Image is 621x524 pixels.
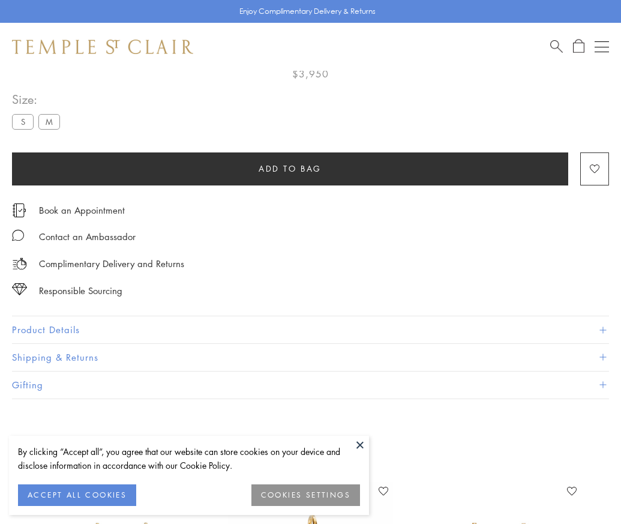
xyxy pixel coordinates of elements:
div: By clicking “Accept all”, you agree that our website can store cookies on your device and disclos... [18,445,360,472]
img: Temple St. Clair [12,40,193,54]
img: icon_sourcing.svg [12,283,27,295]
a: Open Shopping Bag [573,39,584,54]
img: icon_delivery.svg [12,256,27,271]
button: Open navigation [595,40,609,54]
button: Add to bag [12,152,568,185]
button: Gifting [12,372,609,399]
button: ACCEPT ALL COOKIES [18,484,136,506]
div: Responsible Sourcing [39,283,122,298]
span: $3,950 [292,66,329,82]
button: Product Details [12,316,609,343]
p: Complimentary Delivery and Returns [39,256,184,271]
button: Shipping & Returns [12,344,609,371]
span: Add to bag [259,162,322,175]
div: Contact an Ambassador [39,229,136,244]
img: MessageIcon-01_2.svg [12,229,24,241]
label: M [38,114,60,129]
p: Enjoy Complimentary Delivery & Returns [239,5,376,17]
span: Size: [12,89,65,109]
button: COOKIES SETTINGS [251,484,360,506]
a: Book an Appointment [39,203,125,217]
label: S [12,114,34,129]
a: Search [550,39,563,54]
img: icon_appointment.svg [12,203,26,217]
